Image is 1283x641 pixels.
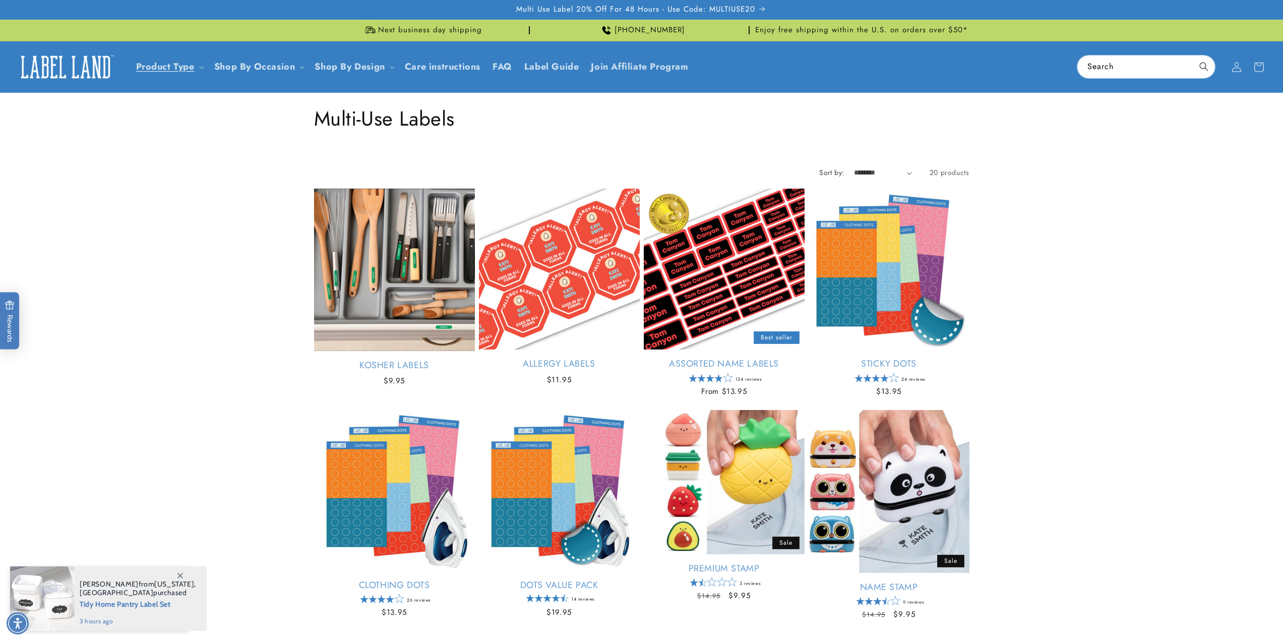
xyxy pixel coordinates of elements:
span: from , purchased [80,580,196,597]
a: Care instructions [399,55,486,79]
span: Multi Use Label 20% Off For 48 Hours - Use Code: MULTIUSE20 [516,5,755,15]
span: 3 hours ago [80,617,196,626]
div: Accessibility Menu [7,612,29,634]
span: Tidy Home Pantry Label Set [80,597,196,610]
label: Sort by: [819,167,844,178]
span: 20 products [930,167,969,178]
a: Allergy Labels [479,358,640,370]
a: Dots Value Pack [479,579,640,591]
span: Next business day shipping [378,25,482,35]
div: Announcement [754,20,969,41]
h1: Multi-Use Labels [314,105,969,132]
span: FAQ [493,61,512,73]
span: Join Affiliate Program [591,61,688,73]
span: [PHONE_NUMBER] [615,25,685,35]
span: [GEOGRAPHIC_DATA] [80,588,153,597]
a: Product Type [136,60,195,73]
span: Rewards [5,300,15,342]
span: Care instructions [405,61,480,73]
a: Premium Stamp [644,563,805,574]
button: Search [1193,55,1215,78]
a: FAQ [486,55,518,79]
a: Label Guide [518,55,585,79]
iframe: Gorgias Floating Chat [1071,594,1273,631]
a: Label Land [12,47,120,86]
div: Announcement [314,20,530,41]
a: Name Stamp [809,581,969,593]
span: Shop By Occasion [214,61,295,73]
summary: Shop By Occasion [208,55,309,79]
img: Label Land [15,51,116,83]
span: [US_STATE] [154,579,194,589]
span: Enjoy free shipping within the U.S. on orders over $50* [755,25,968,35]
a: Kosher Labels [314,360,475,371]
summary: Shop By Design [309,55,398,79]
a: Sticky Dots [809,358,969,370]
span: Label Guide [524,61,579,73]
div: Announcement [534,20,750,41]
a: Assorted Name Labels [644,358,805,370]
span: [PERSON_NAME] [80,579,139,589]
a: Clothing Dots [314,579,475,591]
summary: Product Type [130,55,208,79]
a: Shop By Design [315,60,385,73]
a: Join Affiliate Program [585,55,694,79]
